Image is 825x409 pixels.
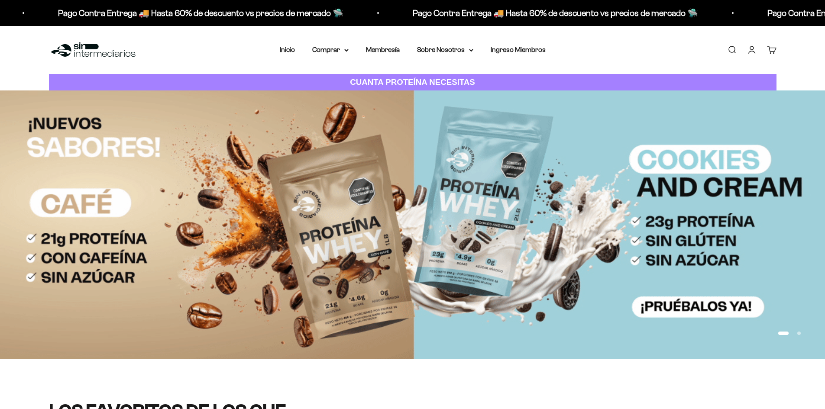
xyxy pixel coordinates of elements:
[412,6,697,20] p: Pago Contra Entrega 🚚 Hasta 60% de descuento vs precios de mercado 🛸
[280,46,295,53] a: Inicio
[366,46,400,53] a: Membresía
[417,44,473,55] summary: Sobre Nosotros
[491,46,546,53] a: Ingreso Miembros
[312,44,349,55] summary: Comprar
[350,77,475,87] strong: CUANTA PROTEÍNA NECESITAS
[49,74,776,91] a: CUANTA PROTEÍNA NECESITAS
[57,6,343,20] p: Pago Contra Entrega 🚚 Hasta 60% de descuento vs precios de mercado 🛸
